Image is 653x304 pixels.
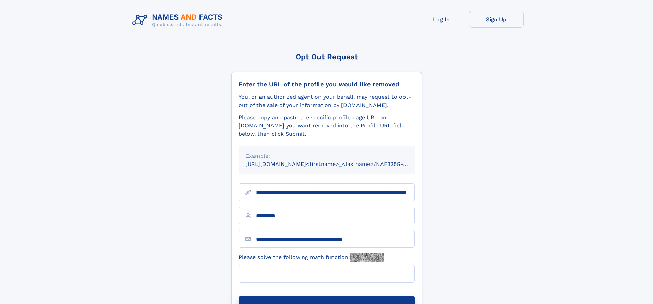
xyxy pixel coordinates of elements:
[239,93,415,109] div: You, or an authorized agent on your behalf, may request to opt-out of the sale of your informatio...
[239,113,415,138] div: Please copy and paste the specific profile page URL on [DOMAIN_NAME] you want removed into the Pr...
[469,11,524,28] a: Sign Up
[414,11,469,28] a: Log In
[245,152,408,160] div: Example:
[130,11,228,29] img: Logo Names and Facts
[239,81,415,88] div: Enter the URL of the profile you would like removed
[239,253,384,262] label: Please solve the following math function:
[231,52,422,61] div: Opt Out Request
[245,161,428,167] small: [URL][DOMAIN_NAME]<firstname>_<lastname>/NAF325G-xxxxxxxx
